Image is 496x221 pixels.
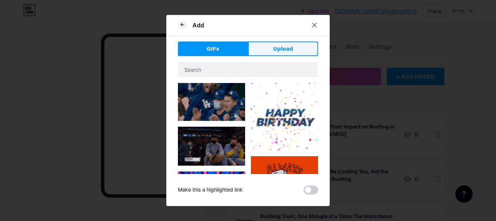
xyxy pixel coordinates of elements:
[178,186,243,194] div: Make this a highlighted link
[207,45,219,53] span: GIFs
[248,42,318,56] button: Upload
[251,83,318,150] img: Gihpy
[192,21,204,29] div: Add
[178,42,248,56] button: GIFs
[273,45,293,53] span: Upload
[178,127,245,166] img: Gihpy
[178,62,318,77] input: Search
[178,83,245,121] img: Gihpy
